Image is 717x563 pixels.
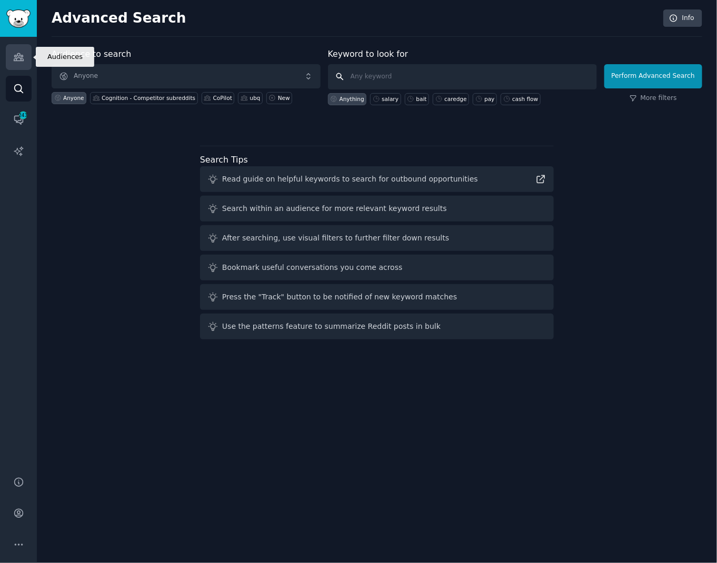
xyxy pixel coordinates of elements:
[416,95,427,103] div: bait
[484,95,494,103] div: pay
[250,94,260,102] div: ubq
[222,233,449,244] div: After searching, use visual filters to further filter down results
[200,155,248,165] label: Search Tips
[222,203,447,214] div: Search within an audience for more relevant keyword results
[630,94,677,103] a: More filters
[102,94,195,102] div: Cognition - Competitor subreddits
[52,49,131,59] label: Audience to search
[222,291,457,303] div: Press the "Track" button to be notified of new keyword matches
[328,64,597,89] input: Any keyword
[328,49,409,59] label: Keyword to look for
[52,10,658,27] h2: Advanced Search
[266,92,292,104] a: New
[213,94,232,102] div: CoPilot
[222,262,403,273] div: Bookmark useful conversations you come across
[52,64,321,88] button: Anyone
[512,95,538,103] div: cash flow
[604,64,702,88] button: Perform Advanced Search
[222,321,441,332] div: Use the patterns feature to summarize Reddit posts in bulk
[663,9,702,27] a: Info
[18,112,28,119] span: 243
[6,107,32,133] a: 243
[340,95,364,103] div: Anything
[222,174,478,185] div: Read guide on helpful keywords to search for outbound opportunities
[382,95,399,103] div: salary
[63,94,84,102] div: Anyone
[278,94,290,102] div: New
[444,95,467,103] div: caredge
[6,9,31,28] img: GummySearch logo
